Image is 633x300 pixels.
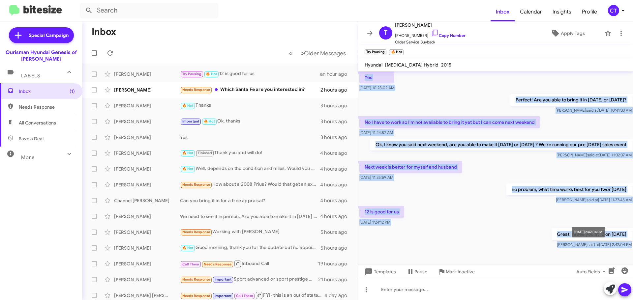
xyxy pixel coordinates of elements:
[180,213,320,220] div: We need to see it in person. Are you able to make it in [DATE] or [DATE]?
[182,294,210,298] span: Needs Response
[395,21,466,29] span: [PERSON_NAME]
[556,197,632,202] span: [PERSON_NAME] [DATE] 11:37:45 AM
[198,151,212,155] span: Finished
[431,33,466,38] a: Copy Number
[320,134,352,141] div: 3 hours ago
[325,292,352,299] div: a day ago
[21,73,40,79] span: Labels
[320,102,352,109] div: 3 hours ago
[588,242,599,247] span: said at
[21,154,35,160] span: More
[114,102,180,109] div: [PERSON_NAME]
[370,139,632,150] p: Ok, I know you said next weekend, are you able to make it [DATE] or [DATE] ? We're running our pr...
[441,62,451,68] span: 2015
[180,118,320,125] div: Ok, thanks
[389,49,403,55] small: 🔥 Hot
[571,266,613,278] button: Auto Fields
[608,5,619,16] div: CT
[359,175,393,180] span: [DATE] 11:35:59 AM
[80,3,218,18] input: Search
[19,104,75,110] span: Needs Response
[587,152,599,157] span: said at
[180,149,320,157] div: Thank you and will do!
[114,260,180,267] div: [PERSON_NAME]
[395,39,466,45] span: Older Service Buyback
[182,151,194,155] span: 🔥 Hot
[114,118,180,125] div: [PERSON_NAME]
[114,213,180,220] div: [PERSON_NAME]
[29,32,69,39] span: Special Campaign
[114,166,180,172] div: [PERSON_NAME]
[320,150,352,156] div: 4 hours ago
[19,120,56,126] span: All Conversations
[586,108,598,113] span: said at
[182,182,210,187] span: Needs Response
[19,135,44,142] span: Save a Deal
[182,119,199,123] span: Important
[577,2,602,21] a: Profile
[182,103,194,108] span: 🔥 Hot
[557,242,632,247] span: [PERSON_NAME] [DATE] 2:42:04 PM
[318,276,352,283] div: 21 hours ago
[320,245,352,251] div: 5 hours ago
[182,277,210,282] span: Needs Response
[395,29,466,39] span: [PHONE_NUMBER]
[215,294,232,298] span: Important
[433,266,480,278] button: Mark Inactive
[206,72,217,76] span: 🔥 Hot
[114,276,180,283] div: [PERSON_NAME]
[70,88,75,95] span: (1)
[510,94,632,106] p: Perfect! Are you able to bring it in [DATE] or [DATE]?
[318,260,352,267] div: 19 hours ago
[363,266,396,278] span: Templates
[320,118,352,125] div: 3 hours ago
[180,276,318,283] div: Sport advanced or sport prestige would make it much more better
[506,183,632,195] p: no problem, what time works best for you two? [DATE]
[359,220,390,225] span: [DATE] 1:24:12 PM
[300,49,304,57] span: »
[182,262,199,266] span: Call Them
[114,245,180,251] div: [PERSON_NAME]
[114,134,180,141] div: [PERSON_NAME]
[180,244,320,252] div: Good morning, thank you for the update but no appointment was missed however , I did speak with [...
[414,266,427,278] span: Pause
[182,88,210,92] span: Needs Response
[358,266,401,278] button: Templates
[204,262,232,266] span: Needs Response
[602,5,626,16] button: CT
[180,70,320,78] div: 12 is good for us
[572,227,605,237] div: [DATE] 2:42:04 PM
[114,229,180,235] div: [PERSON_NAME]
[182,230,210,234] span: Needs Response
[9,27,74,43] a: Special Campaign
[215,277,232,282] span: Important
[515,2,547,21] span: Calendar
[320,166,352,172] div: 4 hours ago
[359,71,394,83] p: Yes
[320,197,352,204] div: 4 hours ago
[114,292,180,299] div: [PERSON_NAME] [PERSON_NAME]
[491,2,515,21] a: Inbox
[180,291,325,299] div: FYI- this is an out of state car so I know to focus on the "your price" line. zeths price was 49,...
[320,213,352,220] div: 4 hours ago
[180,102,320,109] div: Thanks
[365,62,382,68] span: Hyundai
[552,228,632,240] p: Great! I'll see you at 12 on [DATE]
[114,150,180,156] div: [PERSON_NAME]
[534,27,601,39] button: Apply Tags
[385,62,438,68] span: [MEDICAL_DATA] Hybrid
[587,197,598,202] span: said at
[359,85,394,90] span: [DATE] 10:28:02 AM
[296,46,350,60] button: Next
[182,72,201,76] span: Try Pausing
[180,165,320,173] div: Well, depends on the condition and miles. Would you be looking to upgrade or just sell?
[114,181,180,188] div: [PERSON_NAME]
[114,87,180,93] div: [PERSON_NAME]
[180,86,320,94] div: Which Santa Fe are you interested in?
[236,294,253,298] span: Call Them
[547,2,577,21] a: Insights
[19,88,75,95] span: Inbox
[320,87,352,93] div: 2 hours ago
